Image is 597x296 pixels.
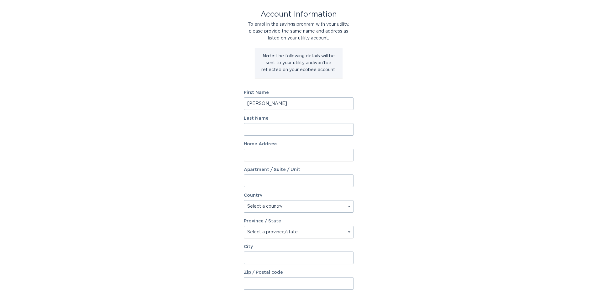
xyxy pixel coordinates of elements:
label: First Name [244,91,353,95]
label: Province / State [244,219,281,223]
strong: Note: [263,54,275,58]
label: Apartment / Suite / Unit [244,168,353,172]
label: Home Address [244,142,353,146]
p: The following details will be sent to your utility and won't be reflected on your ecobee account. [259,53,338,73]
label: Zip / Postal code [244,270,353,275]
label: City [244,245,353,249]
label: Country [244,193,262,198]
div: To enrol in the savings program with your utility, please provide the same name and address as li... [244,21,353,42]
label: Last Name [244,116,353,121]
div: Account Information [244,11,353,18]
